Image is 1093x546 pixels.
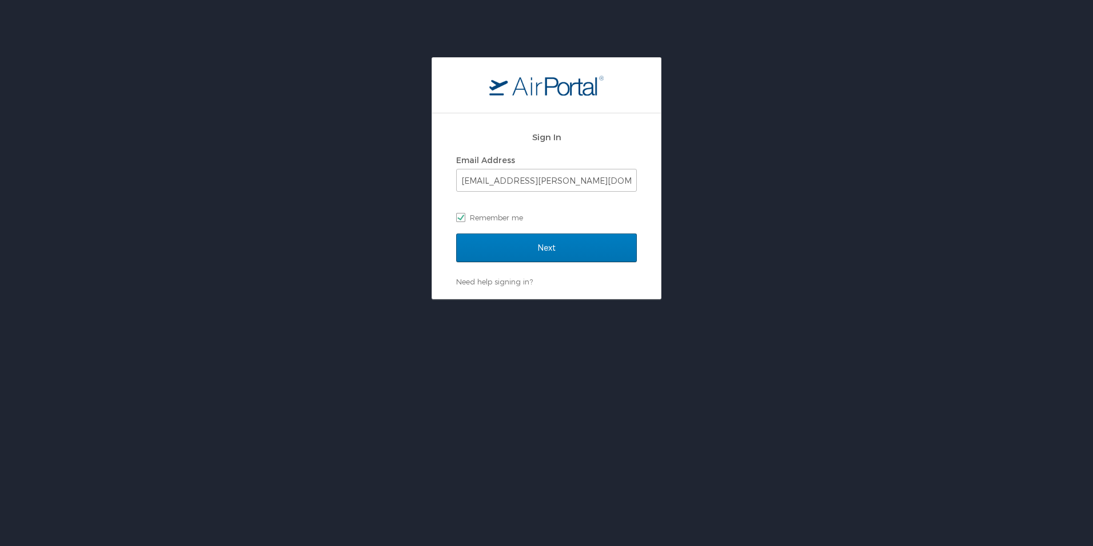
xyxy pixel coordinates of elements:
h2: Sign In [456,130,637,144]
input: Next [456,234,637,262]
label: Remember me [456,209,637,226]
img: logo [489,75,604,96]
a: Need help signing in? [456,277,533,286]
label: Email Address [456,155,515,165]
